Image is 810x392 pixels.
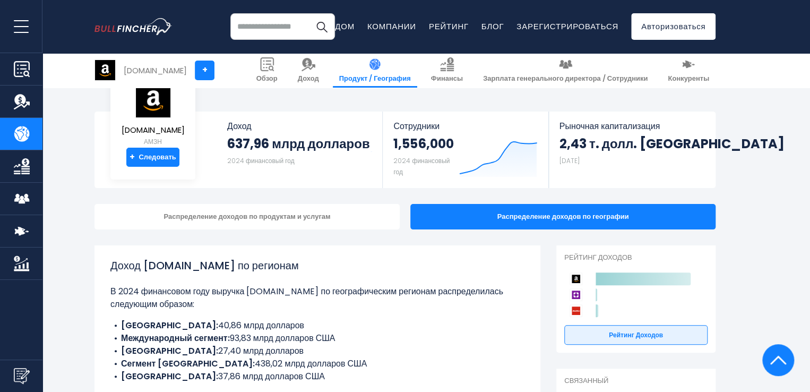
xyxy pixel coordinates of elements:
font: В 2024 финансовом году выручка [DOMAIN_NAME] по географическим регионам распределилась следующим ... [110,285,503,310]
img: логотип снегиря [94,18,172,35]
font: Авторизоваться [641,21,705,32]
font: Доход [298,73,319,83]
img: Логотип конкурентов Wayfair [570,288,582,301]
a: Рейтинг доходов [564,325,708,345]
font: Связанный [564,376,608,386]
font: Сотрудники [393,120,440,132]
font: 2024 финансовый год [227,156,295,165]
a: Финансы [425,53,469,88]
font: 2024 финансовый год [393,156,450,176]
font: 2,43 т. долл. [GEOGRAPHIC_DATA] [559,135,785,152]
font: 93,83 млрд долларов США [230,332,335,344]
font: Обзор [256,73,278,83]
font: [GEOGRAPHIC_DATA]: [121,345,218,357]
a: Блог [481,21,504,32]
a: Сотрудники 1,556,000 2024 финансовый год [383,112,548,188]
font: Доход [DOMAIN_NAME] по регионам [110,258,299,273]
font: [GEOGRAPHIC_DATA]: [121,319,218,331]
a: Дом [335,21,355,32]
font: 438,02 млрд долларов США [255,357,367,370]
font: Продукт / География [339,73,411,83]
font: Международный сегмент: [121,332,230,344]
font: Распределение доходов по продуктам и услугам [163,211,330,221]
font: [DOMAIN_NAME] [122,124,185,135]
font: Следовать [139,152,176,162]
a: Продукт / География [333,53,417,88]
font: Доход [227,120,251,132]
a: Доход 637,96 млрд долларов 2024 финансовый год [217,112,383,180]
a: Рыночная капитализация 2,43 т. долл. [GEOGRAPHIC_DATA] [DATE] [549,112,714,180]
button: Поиск [308,13,335,40]
font: [DATE] [559,156,580,165]
img: Логотип конкурентов AutoZone [570,304,582,317]
a: Компании [367,21,416,32]
font: Финансы [431,73,463,83]
a: Конкуренты [661,53,716,88]
img: Логотип AMZN [134,82,171,118]
font: + [202,64,208,76]
font: Конкуренты [668,73,709,83]
img: Логотип AMZN [95,60,115,80]
font: 1,556,000 [393,135,453,152]
font: Рейтинг доходов [609,330,663,339]
font: Рейтинг доходов [564,252,632,262]
a: Рейтинг [429,21,469,32]
font: Зарплата генерального директора / Сотрудники [483,73,648,83]
a: + [195,61,214,80]
font: [DOMAIN_NAME] [124,65,187,76]
a: Зарегистрироваться [516,21,618,32]
a: Доход [291,53,325,88]
a: +Следовать [126,148,179,167]
font: Сегмент [GEOGRAPHIC_DATA]: [121,357,255,370]
a: Обзор [250,53,284,88]
font: Распределение доходов по географии [497,211,629,221]
font: + [130,151,135,163]
font: Рыночная капитализация [559,120,660,132]
a: [DOMAIN_NAME] АМЗН [121,82,185,148]
img: Логотип конкурентов Amazon.com [570,272,582,285]
a: Перейти на домашнюю страницу [94,18,172,35]
font: [GEOGRAPHIC_DATA]: [121,370,218,382]
font: 27,40 млрд долларов [218,345,304,357]
a: Авторизоваться [631,13,716,40]
font: 40,86 млрд долларов [218,319,304,331]
a: Зарплата генерального директора / Сотрудники [477,53,654,88]
font: 637,96 млрд долларов [227,135,370,152]
font: 37,86 млрд долларов США [218,370,325,382]
font: АМЗН [144,137,162,146]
